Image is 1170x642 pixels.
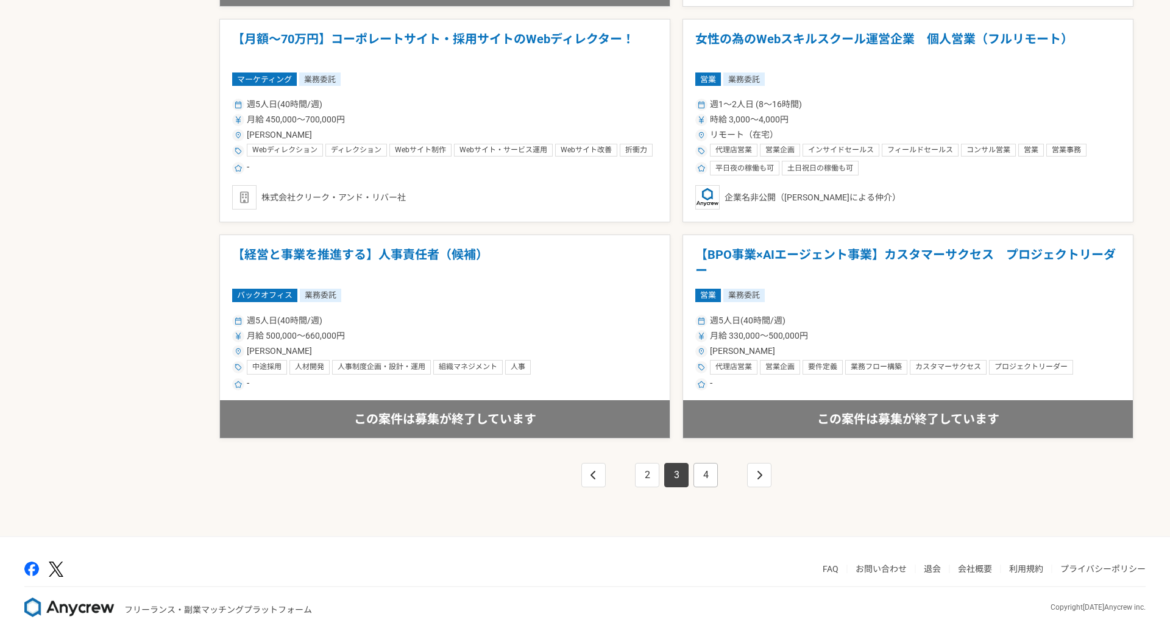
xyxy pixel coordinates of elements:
div: 株式会社クリーク・アンド・リバー社 [232,185,658,210]
span: - [247,161,249,175]
span: マーケティング [232,72,297,86]
span: 月給 330,000〜500,000円 [710,330,808,342]
span: コンサル営業 [966,146,1010,155]
img: ico_tag-f97210f0.svg [698,364,705,371]
div: この案件は募集が終了しています [220,400,670,438]
span: Webサイト制作 [395,146,446,155]
span: Webサイト・サービス運用 [459,146,547,155]
span: 営業 [695,72,721,86]
img: 8DqYSo04kwAAAAASUVORK5CYII= [24,598,115,617]
a: プライバシーポリシー [1060,564,1146,574]
span: 業務委託 [300,289,341,302]
span: 週5人日(40時間/週) [247,314,322,327]
span: 代理店営業 [715,362,752,372]
span: [PERSON_NAME] [247,129,312,141]
img: ico_location_pin-352ac629.svg [698,348,705,355]
span: [PERSON_NAME] [247,345,312,358]
span: 業務委託 [723,289,765,302]
img: ico_star-c4f7eedc.svg [698,381,705,388]
span: 業務委託 [723,72,765,86]
img: ico_tag-f97210f0.svg [235,364,242,371]
h1: 【月額～70万円】コーポレートサイト・採用サイトのWebディレクター！ [232,32,658,63]
span: 営業企画 [765,362,795,372]
a: FAQ [823,564,838,574]
span: ディレクション [331,146,381,155]
span: リモート（在宅） [710,129,778,141]
span: バックオフィス [232,289,297,302]
span: 組織マネジメント [439,362,497,372]
span: プロジェクトリーダー [994,362,1068,372]
span: 営業事務 [1052,146,1081,155]
img: ico_calendar-4541a85f.svg [698,101,705,108]
img: ico_currency_yen-76ea2c4c.svg [698,116,705,124]
img: default_org_logo-42cde973f59100197ec2c8e796e4974ac8490bb5b08a0eb061ff975e4574aa76.png [232,185,257,210]
img: logo_text_blue_01.png [695,185,720,210]
span: - [247,377,249,392]
img: x-391a3a86.png [49,562,63,577]
span: 人事 [511,362,525,372]
p: フリーランス・副業マッチングプラットフォーム [124,604,312,616]
span: 時給 3,000〜4,000円 [710,113,789,126]
img: ico_location_pin-352ac629.svg [235,132,242,139]
span: Webサイト改善 [561,146,612,155]
span: 週5人日(40時間/週) [710,314,785,327]
span: [PERSON_NAME] [710,345,775,358]
span: 営業企画 [765,146,795,155]
nav: pagination [579,463,774,487]
span: インサイドセールス [808,146,874,155]
span: 人材開発 [295,362,324,372]
img: ico_currency_yen-76ea2c4c.svg [698,333,705,340]
a: This is the first page [581,463,606,487]
span: 月給 450,000〜700,000円 [247,113,345,126]
span: 人事制度企画・設計・運用 [338,362,425,372]
span: 週5人日(40時間/週) [247,98,322,111]
div: 平日夜の稼働も可 [710,161,779,175]
span: カスタマーサクセス [915,362,981,372]
img: ico_calendar-4541a85f.svg [698,317,705,325]
span: 月給 500,000〜660,000円 [247,330,345,342]
a: 退会 [924,564,941,574]
img: facebook-2adfd474.png [24,562,39,576]
a: 会社概要 [958,564,992,574]
div: 土日祝日の稼働も可 [782,161,859,175]
span: 折衝力 [625,146,647,155]
span: 営業 [695,289,721,302]
img: ico_currency_yen-76ea2c4c.svg [235,116,242,124]
span: 業務フロー構築 [851,362,902,372]
a: お問い合わせ [856,564,907,574]
a: Page 2 [635,463,659,487]
img: ico_currency_yen-76ea2c4c.svg [235,333,242,340]
a: Page 4 [693,463,718,487]
img: ico_calendar-4541a85f.svg [235,317,242,325]
img: ico_star-c4f7eedc.svg [235,164,242,172]
span: Webディレクション [252,146,317,155]
h1: 女性の為のWebスキルスクール運営企業 個人営業（フルリモート） [695,32,1121,63]
span: フィールドセールス [887,146,953,155]
span: 業務委託 [299,72,341,86]
span: 営業 [1024,146,1038,155]
img: ico_star-c4f7eedc.svg [698,164,705,172]
span: 要件定義 [808,362,837,372]
a: Page 3 [664,463,689,487]
img: ico_location_pin-352ac629.svg [698,132,705,139]
img: ico_star-c4f7eedc.svg [235,381,242,388]
img: ico_tag-f97210f0.svg [235,147,242,155]
h1: 【経営と事業を推進する】人事責任者（候補） [232,247,658,278]
p: Copyright [DATE] Anycrew inc. [1051,602,1146,613]
img: ico_location_pin-352ac629.svg [235,348,242,355]
span: 代理店営業 [715,146,752,155]
a: 利用規約 [1009,564,1043,574]
div: 企業名非公開（[PERSON_NAME]による仲介） [695,185,1121,210]
h1: 【BPO事業×AIエージェント事業】カスタマーサクセス プロジェクトリーダー [695,247,1121,278]
img: ico_tag-f97210f0.svg [698,147,705,155]
span: 中途採用 [252,362,282,372]
div: この案件は募集が終了しています [683,400,1133,438]
img: ico_calendar-4541a85f.svg [235,101,242,108]
span: 週1〜2人日 (8〜16時間) [710,98,802,111]
span: - [710,377,712,392]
